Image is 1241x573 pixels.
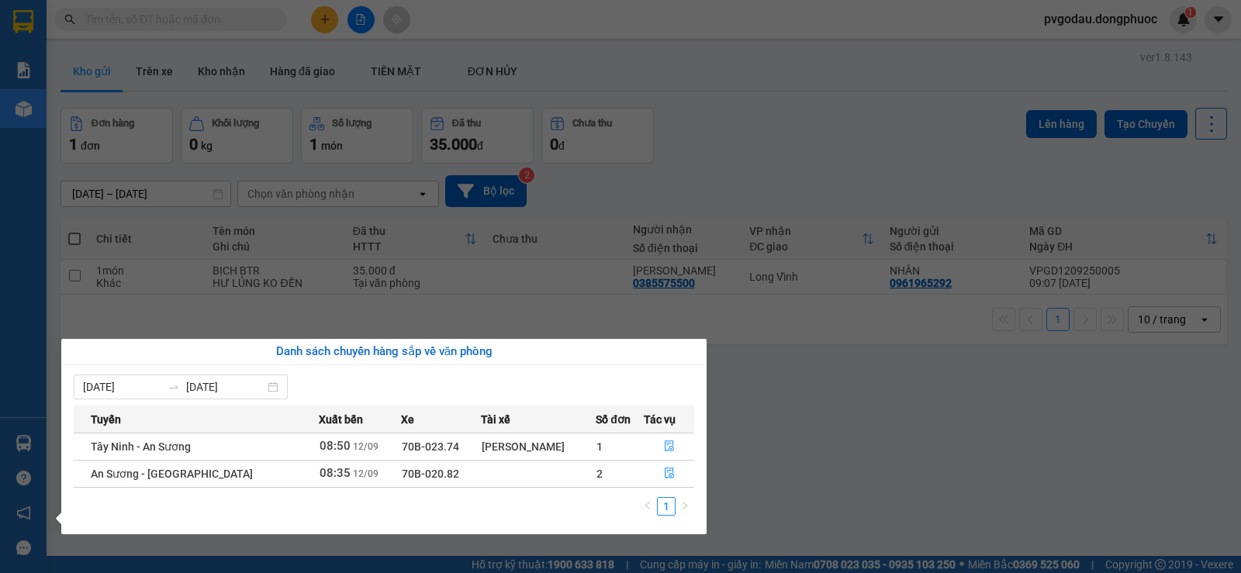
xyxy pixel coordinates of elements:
span: 12/09 [353,441,379,452]
span: to [168,381,180,393]
li: Previous Page [638,497,657,516]
span: Tây Ninh - An Sương [91,440,191,453]
button: file-done [645,461,693,486]
span: 08:50 [320,439,351,453]
span: Tuyến [91,411,121,428]
div: Danh sách chuyến hàng sắp về văn phòng [74,343,694,361]
button: file-done [645,434,693,459]
span: 70B-023.74 [402,440,459,453]
input: Đến ngày [186,378,264,395]
span: Tài xế [481,411,510,428]
button: right [676,497,694,516]
div: [PERSON_NAME] [482,438,595,455]
span: file-done [664,468,675,480]
a: 1 [658,498,675,515]
span: An Sương - [GEOGRAPHIC_DATA] [91,468,253,480]
span: 1 [596,440,603,453]
span: 12/09 [353,468,379,479]
span: 2 [596,468,603,480]
span: 70B-020.82 [402,468,459,480]
span: Xe [401,411,414,428]
span: Số đơn [596,411,631,428]
span: file-done [664,440,675,453]
span: Tác vụ [644,411,676,428]
span: swap-right [168,381,180,393]
span: left [643,501,652,510]
span: Xuất bến [319,411,363,428]
button: left [638,497,657,516]
li: 1 [657,497,676,516]
input: Từ ngày [83,378,161,395]
span: 08:35 [320,466,351,480]
li: Next Page [676,497,694,516]
span: right [680,501,690,510]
